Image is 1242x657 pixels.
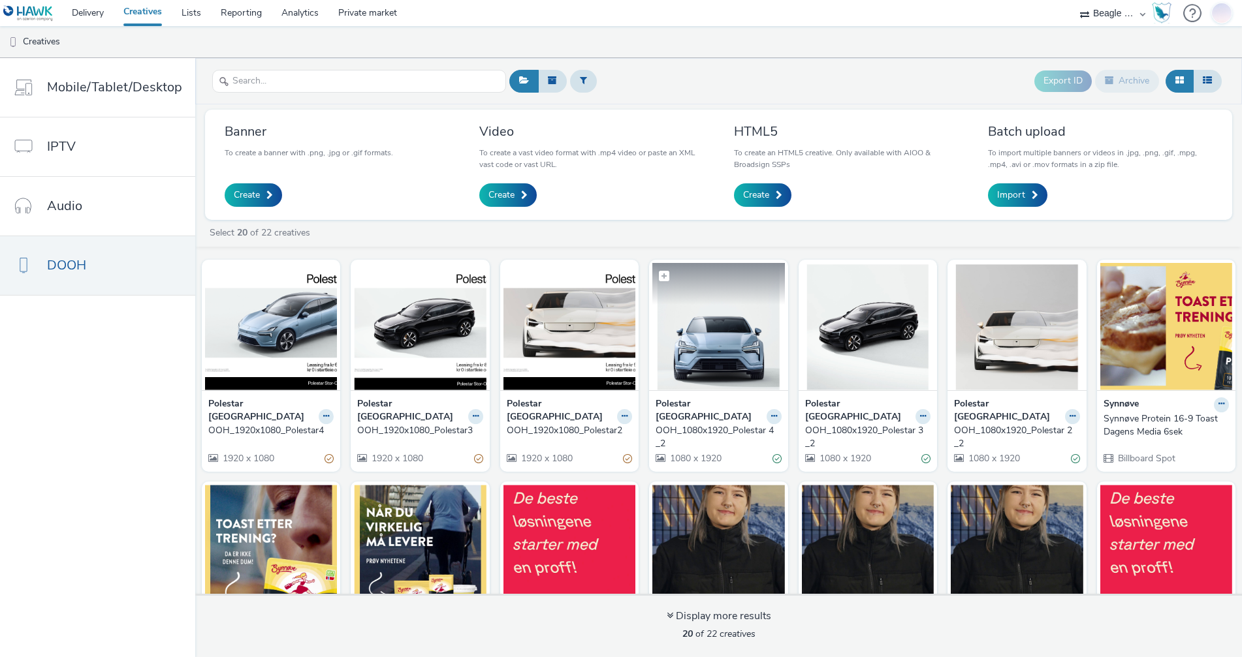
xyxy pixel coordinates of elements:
img: undefined Logo [3,5,54,22]
span: 1080 x 1920 [669,452,722,465]
input: Search... [212,70,506,93]
img: El-proffen-ryggeproffen-branding visual [951,485,1083,612]
span: Import [997,189,1025,202]
img: Synnøve Protein 16-9 Toast Dagens Media 6sek visual [1100,263,1232,390]
strong: Polestar [GEOGRAPHIC_DATA] [805,397,912,424]
div: Valid [1071,451,1080,465]
strong: Polestar [GEOGRAPHIC_DATA] [507,397,614,424]
img: Hawk Academy [1152,3,1171,23]
img: Elproffen_1080x1920_utenlyd visual [652,485,784,612]
div: Partially valid [623,451,632,465]
span: Create [488,189,515,202]
img: dooh [7,36,20,49]
strong: 20 [682,628,693,640]
img: El-proffen ryggeproffen branding compress visual [802,485,934,612]
div: Display more results [667,609,771,624]
div: OOH_1920x1080_Polestar4 [208,424,328,437]
img: OOH_1080x1920_Polestar 2_2 visual [951,263,1083,390]
div: OOH_1080x1920_Polestar 3_2 [805,424,925,451]
div: Valid [921,451,931,465]
p: To create an HTML5 creative. Only available with AIOO & Broadsign SSPs [734,147,959,170]
span: Create [234,189,260,202]
a: Import [988,183,1047,207]
span: DOOH [47,256,86,275]
strong: Polestar [GEOGRAPHIC_DATA] [208,397,315,424]
h3: HTML5 [734,123,959,140]
div: Partially valid [325,451,334,465]
button: Archive [1095,70,1159,92]
img: OOH_1920x1080_Polestar2 visual [503,263,635,390]
span: 1920 x 1080 [520,452,573,465]
span: 1920 x 1080 [221,452,274,465]
span: of 22 creatives [682,628,756,640]
img: EL-PROFFEN_2025_krik og krok_9x16_konkurranse visual [1100,485,1232,612]
h3: Video [479,123,704,140]
div: OOH_1080x1920_Polestar 2_2 [954,424,1074,451]
p: To create a banner with .png, .jpg or .gif formats. [225,147,393,159]
a: OOH_1080x1920_Polestar 2_2 [954,424,1079,451]
p: To create a vast video format with .mp4 video or paste an XML vast code or vast URL. [479,147,704,170]
button: Export ID [1034,70,1092,91]
a: OOH_1080x1920_Polestar 4_2 [656,424,781,451]
img: Synnøve Protein 9-16 DOOH Toast visual [205,485,337,612]
a: OOH_1920x1080_Polestar4 [208,424,334,437]
img: Jonas Bruzga [1212,1,1232,25]
a: Synnøve Protein 16-9 Toast Dagens Media 6sek [1104,412,1229,439]
a: Create [734,183,791,207]
a: Hawk Academy [1152,3,1177,23]
span: 1920 x 1080 [370,452,423,465]
img: OOH_1080x1920_Polestar 3_2 visual [802,263,934,390]
span: Billboard Spot [1117,452,1175,465]
span: 1080 x 1920 [967,452,1020,465]
div: Valid [772,451,782,465]
span: Audio [47,196,82,215]
img: OOH_1920x1080_Polestar4 visual [205,263,337,390]
div: OOH_1920x1080_Polestar2 [507,424,627,437]
button: Grid [1166,70,1194,92]
p: To import multiple banners or videos in .jpg, .png, .gif, .mpg, .mp4, .avi or .mov formats in a z... [988,147,1213,170]
div: Synnøve Protein 16-9 Toast Dagens Media 6sek [1104,412,1224,439]
img: OOH_1920x1080_Polestar3 visual [354,263,486,390]
div: OOH_1920x1080_Polestar3 [357,424,477,437]
a: Create [479,183,537,207]
img: Elproffen_konkurranse_1080x1920_utenlyd visual [503,485,635,612]
a: Select of 22 creatives [208,226,315,239]
span: IPTV [47,137,76,156]
strong: Polestar [GEOGRAPHIC_DATA] [954,397,1061,424]
a: OOH_1920x1080_Polestar3 [357,424,483,437]
a: OOH_1080x1920_Polestar 3_2 [805,424,931,451]
strong: 20 [237,226,247,239]
strong: Synnøve [1104,397,1139,412]
h3: Banner [225,123,393,140]
img: Synnøve Protein 9-16 DOOH Alle visual [354,485,486,612]
button: Table [1193,70,1222,92]
span: Mobile/Tablet/Desktop [47,78,182,97]
div: Partially valid [474,451,483,465]
strong: Polestar [GEOGRAPHIC_DATA] [357,397,464,424]
h3: Batch upload [988,123,1213,140]
strong: Polestar [GEOGRAPHIC_DATA] [656,397,763,424]
span: Create [743,189,769,202]
img: OOH_1080x1920_Polestar 4_2 visual [652,263,784,390]
a: Create [225,183,282,207]
div: OOH_1080x1920_Polestar 4_2 [656,424,776,451]
a: OOH_1920x1080_Polestar2 [507,424,632,437]
span: 1080 x 1920 [818,452,871,465]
